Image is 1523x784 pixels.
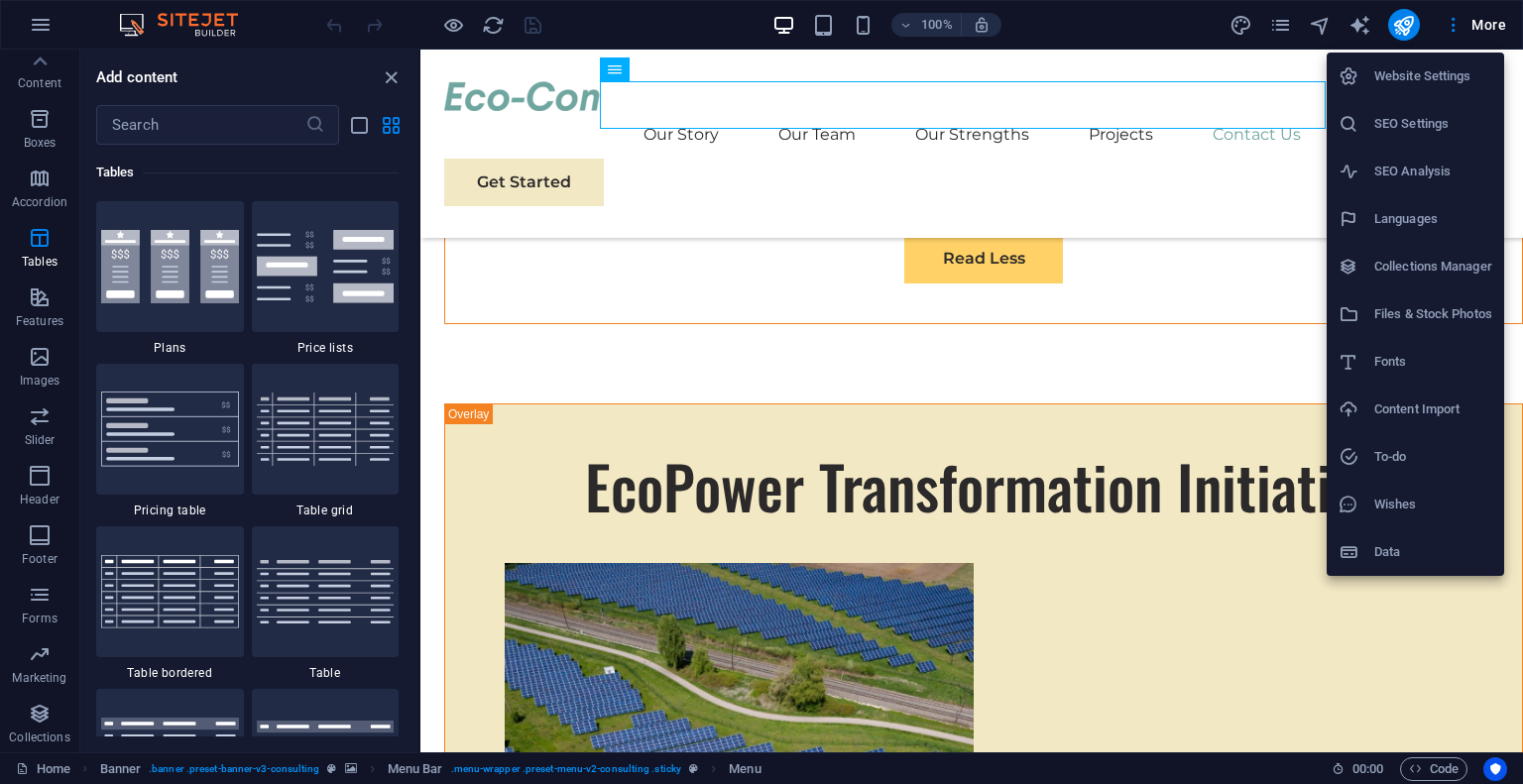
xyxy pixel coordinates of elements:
[1374,64,1492,88] h6: Website Settings
[1374,540,1492,564] h6: Data
[1374,493,1492,516] h6: Wishes
[1374,112,1492,136] h6: SEO Settings
[1374,350,1492,374] h6: Fonts
[1374,397,1492,421] h6: Content Import
[1374,255,1492,279] h6: Collections Manager
[1374,160,1492,183] h6: SEO Analysis
[1374,302,1492,326] h6: Files & Stock Photos
[1374,445,1492,469] h6: To-do
[1374,207,1492,231] h6: Languages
